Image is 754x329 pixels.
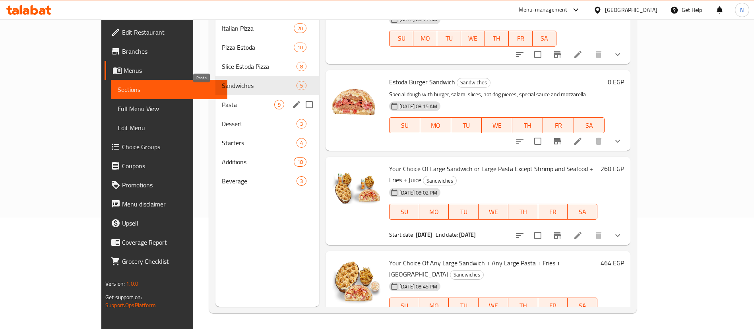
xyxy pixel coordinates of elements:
button: SU [389,298,419,313]
button: WE [482,117,512,133]
button: sort-choices [510,226,529,245]
button: Branch-specific-item [548,132,567,151]
svg: Show Choices [613,50,622,59]
span: WE [485,120,509,131]
button: TU [449,204,479,220]
button: SA [533,31,556,47]
div: items [294,43,306,52]
a: Choice Groups [105,137,227,156]
button: show more [608,45,627,64]
button: TU [449,298,479,313]
h6: 0 EGP [608,76,624,88]
a: Promotions [105,175,227,195]
span: Full Menu View [118,104,221,113]
span: TH [516,120,540,131]
span: Version: [105,278,125,289]
span: FR [541,206,565,218]
button: Branch-specific-item [548,226,567,245]
span: SU [393,120,417,131]
button: show more [608,226,627,245]
span: 4 [297,139,306,147]
span: Sandwiches [450,270,483,279]
button: MO [419,298,449,313]
button: TU [451,117,482,133]
span: [DATE] 08:02 PM [396,189,440,197]
span: 8 [297,63,306,70]
div: Slice Estoda Pizza8 [215,57,319,76]
span: [DATE] 08:15 AM [396,103,440,110]
div: Italian Pizza20 [215,19,319,38]
span: TH [512,300,535,311]
span: Sandwiches [222,81,297,90]
a: Sections [111,80,227,99]
span: Sections [118,85,221,94]
span: Pizza Estoda [222,43,294,52]
span: 3 [297,177,306,185]
nav: Menu sections [215,16,319,194]
button: SU [389,204,419,220]
button: SU [389,117,420,133]
button: MO [420,117,451,133]
button: delete [589,132,608,151]
div: items [297,176,306,186]
span: Select to update [529,133,546,150]
img: Your Choice Of Any Large Sandwich + Any Large Pasta + Fries + Coleslaw [332,257,383,308]
span: SA [577,120,601,131]
span: [DATE] 08:45 PM [396,283,440,290]
div: Menu-management [519,5,568,15]
div: Pizza Estoda10 [215,38,319,57]
span: Estoda Burger Sandwich [389,76,455,88]
button: show more [608,132,627,151]
div: items [274,100,284,109]
button: FR [538,298,568,313]
h6: 464 EGP [601,257,624,269]
button: sort-choices [510,132,529,151]
div: Beverage [222,176,297,186]
p: Special dough with burger, salami slices, hot dog pieces, special sauce and mozzarella [389,90,605,99]
svg: Show Choices [613,136,622,146]
span: Your Choice Of Large Sandwich or Large Pasta Except Shrimp and Seafood + Fries + Juice [389,163,593,186]
button: TH [512,117,543,133]
span: Start date: [389,230,415,240]
a: Edit Restaurant [105,23,227,42]
span: Coverage Report [122,238,221,247]
div: Sandwiches [423,176,457,185]
span: 18 [294,158,306,166]
button: WE [479,204,508,220]
button: SA [568,298,597,313]
span: TU [440,33,458,44]
a: Full Menu View [111,99,227,118]
a: Edit menu item [573,50,583,59]
div: Sandwiches [457,78,490,88]
svg: Show Choices [613,231,622,240]
span: Additions [222,157,294,167]
div: Dessert3 [215,114,319,133]
div: Dessert [222,119,297,128]
button: sort-choices [510,45,529,64]
a: Menus [105,61,227,80]
span: 5 [297,82,306,90]
button: edit [291,99,302,111]
button: TH [485,31,509,47]
span: 10 [294,44,306,51]
button: FR [509,31,533,47]
span: WE [464,33,482,44]
span: Edit Menu [118,123,221,132]
span: WE [482,206,505,218]
span: 3 [297,120,306,128]
div: items [297,119,306,128]
span: WE [482,300,505,311]
span: Menus [124,66,221,75]
a: Menu disclaimer [105,195,227,214]
div: [GEOGRAPHIC_DATA] [605,6,657,14]
div: Sandwiches5 [215,76,319,95]
span: FR [546,120,570,131]
a: Edit menu item [573,136,583,146]
span: SA [571,206,594,218]
span: Branches [122,47,221,56]
b: [DATE] [416,230,432,240]
div: Italian Pizza [222,23,294,33]
span: SU [393,300,416,311]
